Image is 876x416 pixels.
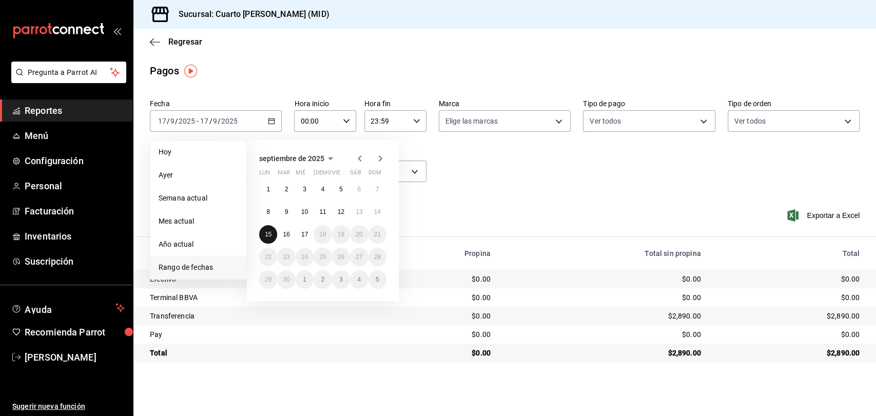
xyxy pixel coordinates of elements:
button: open_drawer_menu [113,27,121,35]
span: Elige las marcas [445,116,498,126]
span: Ayer [159,170,238,181]
button: 5 de octubre de 2025 [368,270,386,289]
div: Total [717,249,860,257]
abbr: 29 de septiembre de 2025 [265,276,271,283]
span: [PERSON_NAME] [25,350,125,364]
div: $2,890.00 [717,348,860,358]
button: 17 de septiembre de 2025 [296,225,314,244]
div: $0.00 [383,311,490,321]
button: 21 de septiembre de 2025 [368,225,386,244]
abbr: 24 de septiembre de 2025 [301,253,308,261]
abbr: miércoles [296,169,305,180]
div: $0.00 [383,329,490,340]
abbr: lunes [259,169,270,180]
button: 9 de septiembre de 2025 [277,203,295,221]
button: 20 de septiembre de 2025 [350,225,368,244]
button: Pregunta a Parrot AI [11,62,126,83]
abbr: 3 de octubre de 2025 [339,276,343,283]
abbr: 3 de septiembre de 2025 [303,186,306,193]
button: 12 de septiembre de 2025 [332,203,350,221]
label: Hora inicio [294,100,356,107]
button: 3 de septiembre de 2025 [296,180,314,199]
label: Tipo de pago [583,100,715,107]
span: Inventarios [25,229,125,243]
button: 24 de septiembre de 2025 [296,248,314,266]
span: Rango de fechas [159,262,238,273]
span: Ayuda [25,302,111,314]
span: Suscripción [25,254,125,268]
span: Mes actual [159,216,238,227]
button: 7 de septiembre de 2025 [368,180,386,199]
span: Facturación [25,204,125,218]
div: Terminal BBVA [150,292,367,303]
a: Pregunta a Parrot AI [7,74,126,85]
div: $0.00 [717,329,860,340]
button: 25 de septiembre de 2025 [314,248,332,266]
abbr: 30 de septiembre de 2025 [283,276,289,283]
input: ---- [221,117,238,125]
span: Exportar a Excel [789,209,860,222]
button: 5 de septiembre de 2025 [332,180,350,199]
span: Pregunta a Parrot AI [28,67,110,78]
abbr: sábado [350,169,361,180]
div: $0.00 [507,329,701,340]
span: septiembre de 2025 [259,154,324,163]
div: $0.00 [507,274,701,284]
button: 1 de septiembre de 2025 [259,180,277,199]
span: Ver todos [590,116,621,126]
span: Año actual [159,239,238,250]
button: 23 de septiembre de 2025 [277,248,295,266]
abbr: 20 de septiembre de 2025 [356,231,362,238]
div: Pagos [150,63,179,78]
button: 27 de septiembre de 2025 [350,248,368,266]
input: -- [170,117,175,125]
button: 4 de septiembre de 2025 [314,180,332,199]
abbr: 15 de septiembre de 2025 [265,231,271,238]
button: 3 de octubre de 2025 [332,270,350,289]
abbr: 5 de octubre de 2025 [376,276,379,283]
span: - [197,117,199,125]
span: Semana actual [159,193,238,204]
button: 26 de septiembre de 2025 [332,248,350,266]
button: 13 de septiembre de 2025 [350,203,368,221]
abbr: domingo [368,169,381,180]
abbr: 1 de septiembre de 2025 [266,186,270,193]
div: Total sin propina [507,249,701,257]
input: -- [212,117,218,125]
abbr: 17 de septiembre de 2025 [301,231,308,238]
abbr: 6 de septiembre de 2025 [357,186,361,193]
abbr: 22 de septiembre de 2025 [265,253,271,261]
abbr: 28 de septiembre de 2025 [374,253,381,261]
div: Propina [383,249,490,257]
span: Sugerir nueva función [12,401,125,412]
h3: Sucursal: Cuarto [PERSON_NAME] (MID) [170,8,329,21]
abbr: 14 de septiembre de 2025 [374,208,381,215]
button: 30 de septiembre de 2025 [277,270,295,289]
abbr: 21 de septiembre de 2025 [374,231,381,238]
button: 2 de octubre de 2025 [314,270,332,289]
span: Menú [25,129,125,143]
span: Regresar [168,37,202,47]
abbr: 10 de septiembre de 2025 [301,208,308,215]
button: Regresar [150,37,202,47]
label: Hora fin [364,100,426,107]
button: 15 de septiembre de 2025 [259,225,277,244]
label: Marca [439,100,571,107]
abbr: 7 de septiembre de 2025 [376,186,379,193]
button: 2 de septiembre de 2025 [277,180,295,199]
input: -- [158,117,167,125]
span: Personal [25,179,125,193]
div: $2,890.00 [717,311,860,321]
img: Tooltip marker [184,65,197,77]
abbr: 13 de septiembre de 2025 [356,208,362,215]
abbr: 8 de septiembre de 2025 [266,208,270,215]
span: Reportes [25,104,125,117]
button: 14 de septiembre de 2025 [368,203,386,221]
div: Transferencia [150,311,367,321]
abbr: 27 de septiembre de 2025 [356,253,362,261]
abbr: 23 de septiembre de 2025 [283,253,289,261]
abbr: 19 de septiembre de 2025 [338,231,344,238]
abbr: 9 de septiembre de 2025 [285,208,288,215]
abbr: viernes [332,169,340,180]
button: septiembre de 2025 [259,152,337,165]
